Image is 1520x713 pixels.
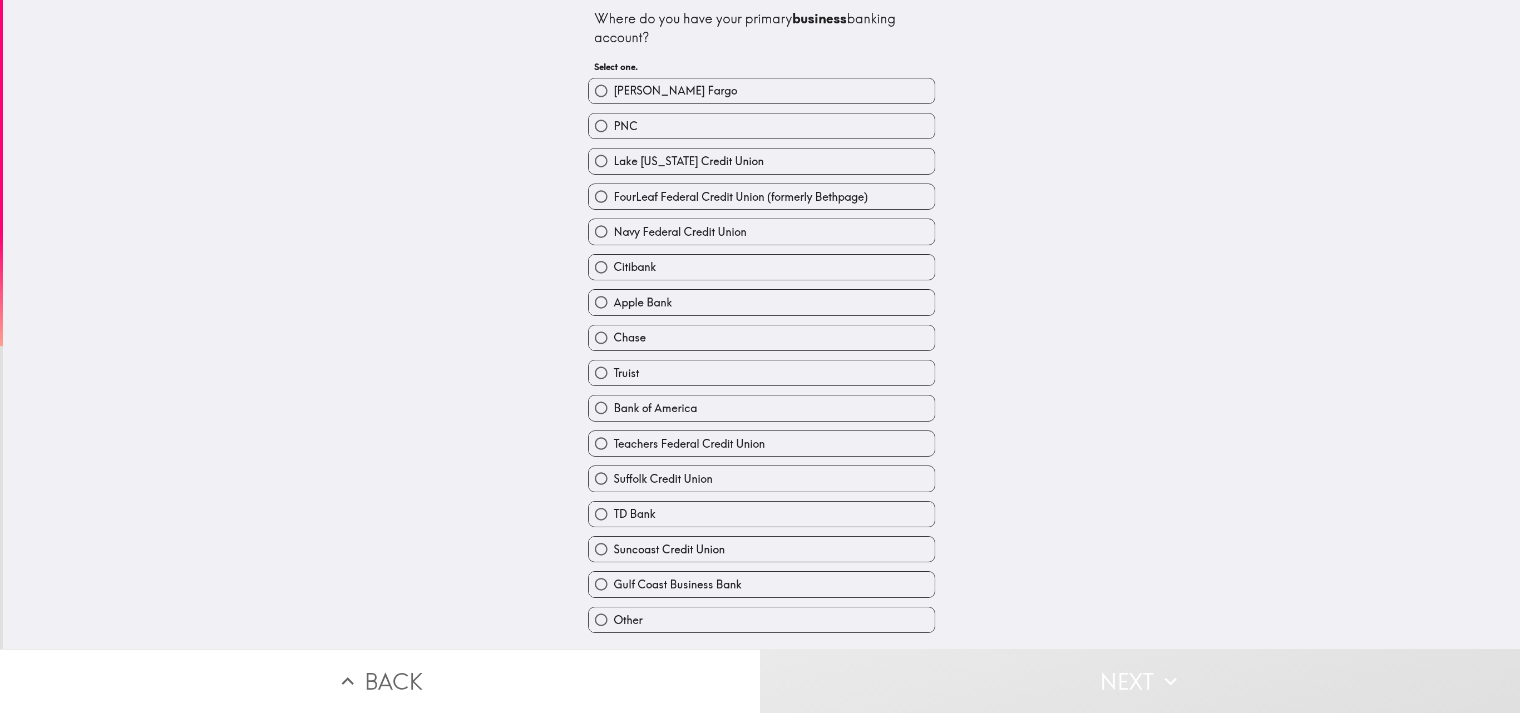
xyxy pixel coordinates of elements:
button: Apple Bank [589,290,935,315]
button: Suncoast Credit Union [589,537,935,562]
span: Other [614,612,643,628]
button: TD Bank [589,502,935,527]
span: [PERSON_NAME] Fargo [614,83,737,98]
span: Truist [614,365,639,381]
button: [PERSON_NAME] Fargo [589,78,935,103]
b: business [792,10,847,27]
span: Chase [614,330,646,345]
span: FourLeaf Federal Credit Union (formerly Bethpage) [614,189,868,205]
span: Suffolk Credit Union [614,471,713,487]
button: Navy Federal Credit Union [589,219,935,244]
button: Lake [US_STATE] Credit Union [589,148,935,174]
button: Teachers Federal Credit Union [589,431,935,456]
button: Suffolk Credit Union [589,466,935,491]
button: Other [589,607,935,632]
span: Teachers Federal Credit Union [614,436,765,452]
button: Chase [589,325,935,350]
span: Bank of America [614,400,697,416]
span: TD Bank [614,506,655,522]
button: PNC [589,113,935,138]
span: Citibank [614,259,656,275]
button: Next [760,649,1520,713]
span: PNC [614,118,638,134]
span: Navy Federal Credit Union [614,224,747,240]
span: Apple Bank [614,295,672,310]
button: Citibank [589,255,935,280]
h6: Select one. [594,61,929,73]
div: Where do you have your primary banking account? [594,9,929,47]
button: FourLeaf Federal Credit Union (formerly Bethpage) [589,184,935,209]
span: Lake [US_STATE] Credit Union [614,154,764,169]
button: Bank of America [589,395,935,420]
span: Suncoast Credit Union [614,542,725,557]
button: Truist [589,360,935,385]
span: Gulf Coast Business Bank [614,577,742,592]
button: Gulf Coast Business Bank [589,572,935,597]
